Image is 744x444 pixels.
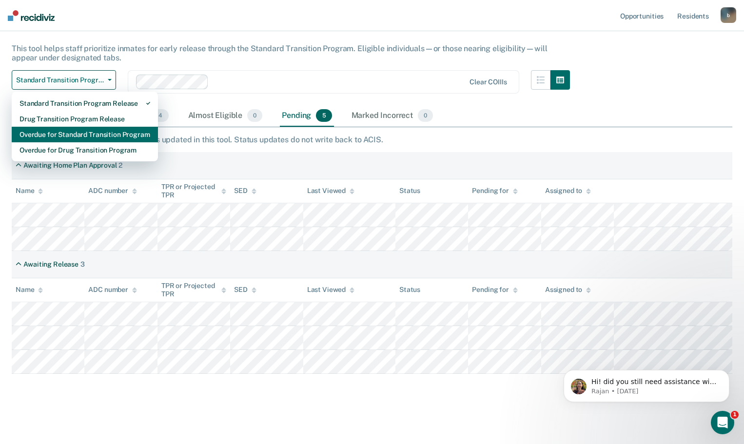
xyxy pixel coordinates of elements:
[23,260,78,269] div: Awaiting Release
[418,109,433,122] span: 0
[247,109,262,122] span: 0
[20,96,150,111] div: Standard Transition Program Release
[472,187,517,195] div: Pending for
[8,85,160,159] div: You’ll get replies here and in your email:✉️[EMAIL_ADDRESS][DOMAIN_NAME]The team will be back🕒In ...
[234,187,256,195] div: SED
[12,70,116,90] button: Standard Transition Program Release
[16,161,75,167] div: Operator • Just now
[20,111,150,127] div: Drug Transition Program Release
[88,187,137,195] div: ADC number
[171,4,189,21] div: Close
[472,286,517,294] div: Pending for
[20,127,150,142] div: Overdue for Standard Transition Program
[31,319,39,327] button: Gif picker
[28,5,43,21] img: Profile image for Operator
[721,7,736,23] button: b
[23,161,117,170] div: Awaiting Home Plan Approval
[731,411,739,419] span: 1
[16,286,43,294] div: Name
[167,315,183,331] button: Send a message…
[470,78,507,86] div: Clear COIIIs
[16,187,43,195] div: Name
[316,109,332,122] span: 5
[160,56,187,77] div: No.
[6,4,25,22] button: go back
[46,319,54,327] button: Upload attachment
[12,135,732,144] div: This tab shows inmates whose status was updated in this tool. Status updates do not write back to...
[711,411,734,434] iframe: Intercom live chat
[12,157,126,174] div: Awaiting Home Plan Approval2
[549,349,744,418] iframe: Intercom notifications message
[16,111,93,128] b: [EMAIL_ADDRESS][DOMAIN_NAME]
[12,256,89,272] div: Awaiting Release3
[80,260,85,269] div: 3
[16,91,152,129] div: You’ll get replies here and in your email: ✉️
[161,183,226,199] div: TPR or Projected TPR
[16,76,104,84] span: Standard Transition Program Release
[350,105,435,127] div: Marked Incorrect0
[8,85,187,181] div: Operator says…
[545,286,591,294] div: Assigned to
[12,44,570,62] div: This tool helps staff prioritize inmates for early release through the Standard Transition Progra...
[118,161,122,170] div: 2
[399,286,420,294] div: Status
[47,12,121,22] p: The team can also help
[24,144,77,152] b: In 30 minutes
[399,187,420,195] div: Status
[153,109,168,122] span: 4
[153,4,171,22] button: Home
[307,187,354,195] div: Last Viewed
[8,10,55,21] img: Recidiviz
[20,142,150,158] div: Overdue for Drug Transition Program
[186,105,265,127] div: Almost Eligible0
[16,134,152,153] div: The team will be back 🕒
[545,187,591,195] div: Assigned to
[234,286,256,294] div: SED
[168,62,179,72] div: No.
[47,5,82,12] h1: Operator
[280,105,333,127] div: Pending5
[8,299,187,315] textarea: Message…
[307,286,354,294] div: Last Viewed
[88,286,137,294] div: ADC number
[15,319,23,327] button: Emoji picker
[161,282,226,298] div: TPR or Projected TPR
[8,56,187,85] div: bhunnicutt@geogroup.com says…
